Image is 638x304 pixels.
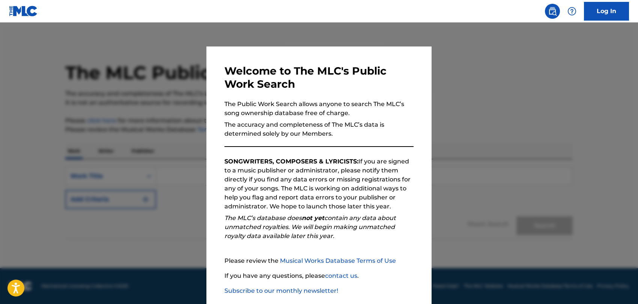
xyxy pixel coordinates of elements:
img: search [548,7,557,16]
p: The accuracy and completeness of The MLC’s data is determined solely by our Members. [224,120,414,138]
a: Subscribe to our monthly newsletter! [224,287,338,294]
img: help [567,7,576,16]
p: If you are signed to a music publisher or administrator, please notify them directly if you find ... [224,157,414,211]
img: MLC Logo [9,6,38,16]
a: Musical Works Database Terms of Use [280,257,396,264]
em: The MLC’s database does contain any data about unmatched royalties. We will begin making unmatche... [224,214,396,240]
strong: not yet [302,214,324,222]
div: Help [564,4,579,19]
a: Log In [584,2,629,21]
a: contact us [325,272,357,279]
a: Public Search [545,4,560,19]
p: If you have any questions, please . [224,271,414,280]
p: Please review the [224,256,414,265]
p: The Public Work Search allows anyone to search The MLC’s song ownership database free of charge. [224,100,414,118]
strong: SONGWRITERS, COMPOSERS & LYRICISTS: [224,158,358,165]
h3: Welcome to The MLC's Public Work Search [224,64,414,91]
